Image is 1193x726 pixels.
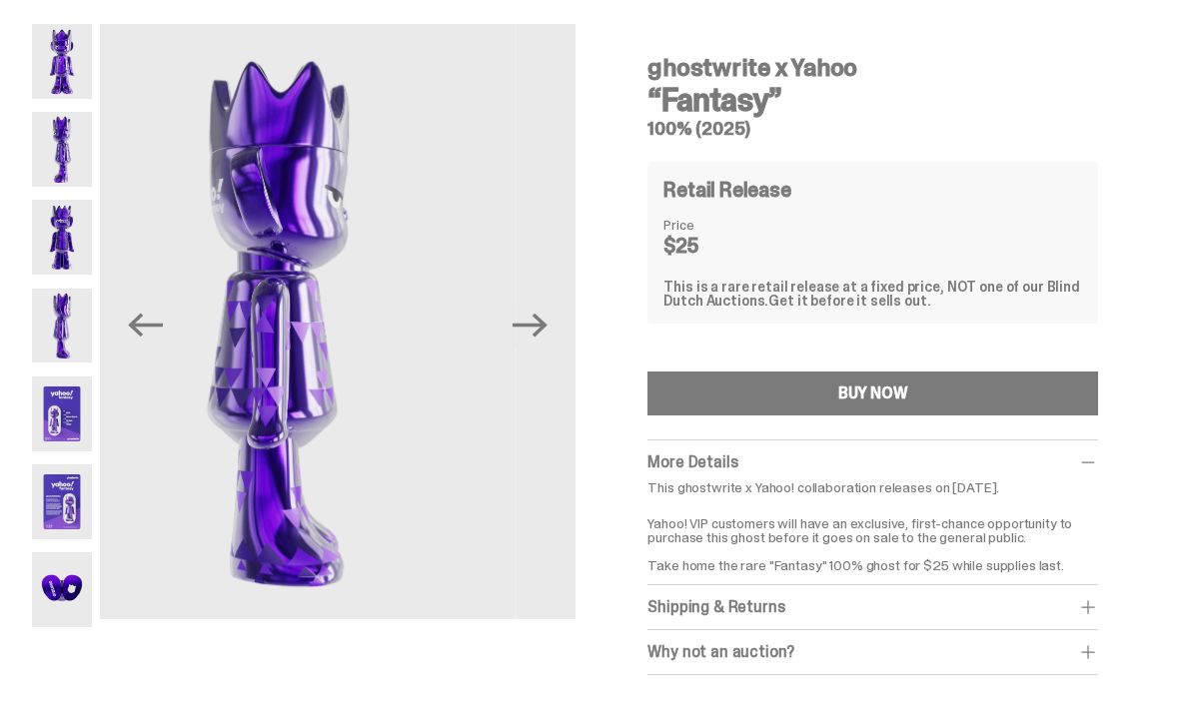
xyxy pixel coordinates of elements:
img: Yahoo-HG---6.png [32,464,92,539]
span: More Details [647,451,737,472]
button: Next [508,304,552,348]
p: Yahoo! VIP customers will have an exclusive, first-chance opportunity to purchase this ghost befo... [647,502,1098,572]
img: Yahoo-HG---1.png [32,24,92,99]
img: Yahoo-HG---5.png [32,376,92,451]
dt: Price [663,218,763,232]
img: Yahoo-HG---7.png [32,552,92,627]
dd: $25 [663,236,763,256]
img: Yahoo-HG---4.png [32,289,92,363]
div: This is a rare retail release at a fixed price, NOT one of our Blind Dutch Auctions. [663,280,1082,308]
img: Yahoo-HG---2.png [32,112,92,187]
h4: ghostwrite x Yahoo [647,56,1098,80]
h3: “Fantasy” [647,84,1098,116]
div: Shipping & Returns [647,597,1098,617]
h5: 100% (2025) [647,120,1098,138]
span: Get it before it sells out. [768,292,930,310]
img: Yahoo-HG---3.png [32,200,92,275]
p: This ghostwrite x Yahoo! collaboration releases on [DATE]. [647,480,1098,494]
div: BUY NOW [838,385,908,401]
button: BUY NOW [647,371,1098,415]
button: Previous [124,304,168,348]
h4: Retail Release [663,180,790,200]
img: Yahoo-HG---4.png [40,24,517,619]
div: Why not an auction? [647,642,1098,662]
